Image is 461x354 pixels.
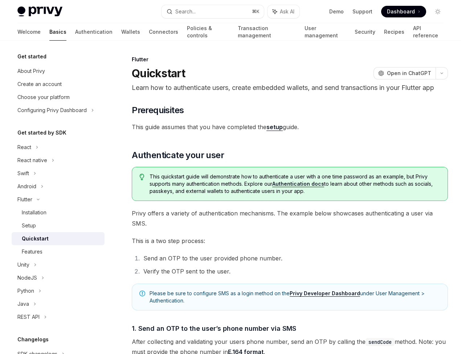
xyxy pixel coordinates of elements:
span: Open in ChatGPT [387,70,431,77]
svg: Note [139,291,145,296]
a: User management [305,23,346,41]
a: Dashboard [381,6,426,17]
div: Flutter [132,56,448,63]
h5: Get started [17,52,46,61]
div: Flutter [17,195,32,204]
span: Prerequisites [132,104,184,116]
a: Features [12,245,105,258]
a: Authentication docs [272,181,324,187]
span: Authenticate your user [132,149,224,161]
a: About Privy [12,65,105,78]
div: React [17,143,31,152]
a: Setup [12,219,105,232]
span: 1. Send an OTP to the user’s phone number via SMS [132,324,296,333]
div: Features [22,247,42,256]
div: Installation [22,208,46,217]
h1: Quickstart [132,67,185,80]
a: Recipes [384,23,404,41]
a: Transaction management [238,23,296,41]
div: Quickstart [22,234,49,243]
a: Choose your platform [12,91,105,104]
span: ⌘ K [252,9,260,15]
div: Android [17,182,36,191]
li: Verify the OTP sent to the user. [141,266,448,276]
a: Installation [12,206,105,219]
a: Create an account [12,78,105,91]
div: REST API [17,313,40,321]
button: Search...⌘K [162,5,264,18]
span: Please be sure to configure SMS as a login method on the under User Management > Authentication. [150,290,440,304]
span: This quickstart guide will demonstrate how to authenticate a user with a one time password as an ... [150,173,440,195]
a: Connectors [149,23,178,41]
div: Setup [22,221,36,230]
svg: Tip [139,174,144,180]
a: setup [266,123,283,131]
div: Python [17,287,34,295]
li: Send an OTP to the user provided phone number. [141,253,448,263]
a: Security [355,23,375,41]
div: Configuring Privy Dashboard [17,106,87,115]
div: Java [17,300,29,308]
div: NodeJS [17,273,37,282]
h5: Get started by SDK [17,128,66,137]
h5: Changelogs [17,335,49,344]
span: This is a two step process: [132,236,448,246]
a: Privy Developer Dashboard [290,290,360,297]
a: Welcome [17,23,41,41]
a: Demo [329,8,344,15]
div: Create an account [17,80,62,88]
div: Swift [17,169,29,178]
a: Policies & controls [187,23,229,41]
span: Dashboard [387,8,415,15]
a: Support [352,8,372,15]
div: Search... [175,7,196,16]
div: About Privy [17,67,45,75]
div: Unity [17,260,29,269]
code: sendCode [366,338,395,346]
a: Authentication [75,23,113,41]
a: Basics [49,23,66,41]
div: React native [17,156,47,165]
button: Ask AI [268,5,299,18]
div: Choose your platform [17,93,70,102]
span: Privy offers a variety of authentication mechanisms. The example below showcases authenticating a... [132,208,448,229]
button: Toggle dark mode [432,6,444,17]
button: Open in ChatGPT [374,67,436,79]
span: Ask AI [280,8,294,15]
a: Quickstart [12,232,105,245]
a: Wallets [121,23,140,41]
a: API reference [413,23,444,41]
img: light logo [17,7,62,17]
span: This guide assumes that you have completed the guide. [132,122,448,132]
p: Learn how to authenticate users, create embedded wallets, and send transactions in your Flutter app [132,83,448,93]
